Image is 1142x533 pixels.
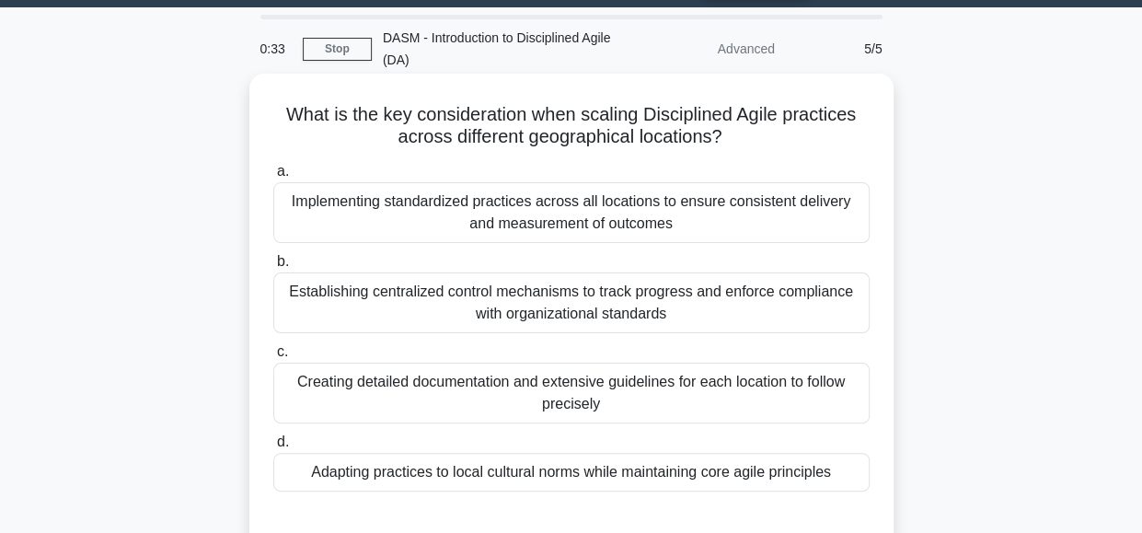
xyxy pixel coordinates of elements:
div: Establishing centralized control mechanisms to track progress and enforce compliance with organiz... [273,272,870,333]
span: d. [277,434,289,449]
a: Stop [303,38,372,61]
span: a. [277,163,289,179]
span: c. [277,343,288,359]
div: DASM - Introduction to Disciplined Agile (DA) [372,19,625,78]
div: 0:33 [249,30,303,67]
span: b. [277,253,289,269]
div: Creating detailed documentation and extensive guidelines for each location to follow precisely [273,363,870,423]
div: Adapting practices to local cultural norms while maintaining core agile principles [273,453,870,492]
div: Advanced [625,30,786,67]
div: 5/5 [786,30,894,67]
div: Implementing standardized practices across all locations to ensure consistent delivery and measur... [273,182,870,243]
h5: What is the key consideration when scaling Disciplined Agile practices across different geographi... [271,103,871,149]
